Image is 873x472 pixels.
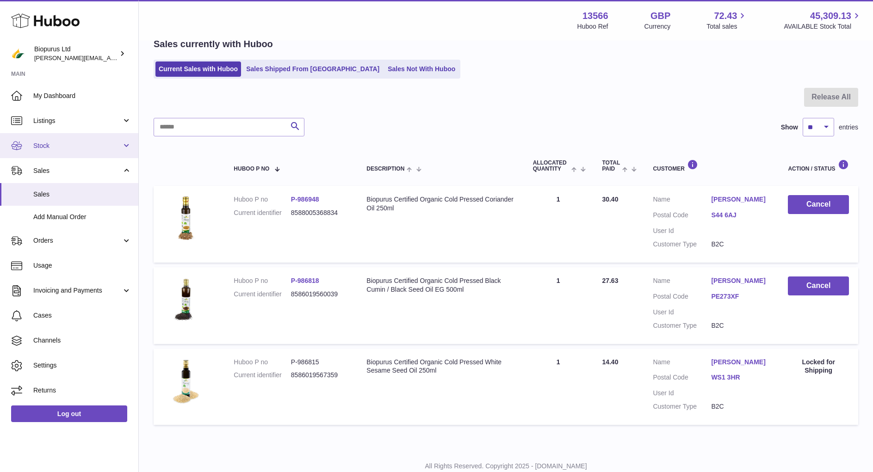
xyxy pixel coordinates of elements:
span: entries [839,123,858,132]
a: [PERSON_NAME] [711,358,769,367]
span: 30.40 [602,196,618,203]
button: Cancel [788,195,849,214]
dd: B2C [711,321,769,330]
dt: User Id [653,308,711,317]
a: PE273XF [711,292,769,301]
div: Huboo Ref [577,22,608,31]
dt: Current identifier [234,290,291,299]
dt: Postal Code [653,211,711,222]
dt: Customer Type [653,402,711,411]
span: Cases [33,311,131,320]
span: 14.40 [602,358,618,366]
span: Usage [33,261,131,270]
span: Description [366,166,404,172]
span: Channels [33,336,131,345]
h2: Sales currently with Huboo [154,38,273,50]
a: 72.43 Total sales [706,10,748,31]
span: Total sales [706,22,748,31]
strong: 13566 [582,10,608,22]
dt: Current identifier [234,208,291,217]
dt: Name [653,195,711,206]
span: Huboo P no [234,166,269,172]
div: Biopurus Ltd [34,45,118,62]
a: P-986818 [291,277,319,284]
a: WS1 3HR [711,373,769,382]
div: Currency [644,22,671,31]
dt: Customer Type [653,321,711,330]
dt: Huboo P no [234,195,291,204]
dd: 8588005368834 [291,208,348,217]
dd: 8586019560039 [291,290,348,299]
td: 1 [524,349,593,425]
span: [PERSON_NAME][EMAIL_ADDRESS][DOMAIN_NAME] [34,54,186,61]
span: 45,309.13 [810,10,851,22]
span: AVAILABLE Stock Total [784,22,862,31]
img: 135661717149064.png [163,276,209,323]
img: 135661717141700.jpg [163,195,209,241]
a: Current Sales with Huboo [155,61,241,77]
td: 1 [524,186,593,263]
dt: Huboo P no [234,276,291,285]
a: P-986948 [291,196,319,203]
div: Biopurus Certified Organic Cold Pressed Black Cumin / Black Seed Oil EG 500ml [366,276,514,294]
dd: 8586019567359 [291,371,348,380]
dt: User Id [653,227,711,235]
span: My Dashboard [33,92,131,100]
span: Invoicing and Payments [33,286,122,295]
img: 135661717149153.jpg [163,358,209,404]
span: Stock [33,141,122,150]
span: ALLOCATED Quantity [533,160,569,172]
span: Orders [33,236,122,245]
div: Customer [653,159,769,172]
span: Settings [33,361,131,370]
img: peter@biopurus.co.uk [11,47,25,61]
td: 1 [524,267,593,344]
span: Total paid [602,160,620,172]
dt: Customer Type [653,240,711,249]
dt: Name [653,276,711,288]
a: [PERSON_NAME] [711,195,769,204]
span: Listings [33,116,122,125]
div: Locked for Shipping [788,358,849,375]
button: Cancel [788,276,849,295]
a: Log out [11,405,127,422]
div: Biopurus Certified Organic Cold Pressed White Sesame Seed Oil 250ml [366,358,514,375]
label: Show [781,123,798,132]
a: Sales Not With Huboo [384,61,458,77]
dd: B2C [711,402,769,411]
dt: Current identifier [234,371,291,380]
a: Sales Shipped From [GEOGRAPHIC_DATA] [243,61,383,77]
span: 72.43 [714,10,737,22]
span: 27.63 [602,277,618,284]
dt: Huboo P no [234,358,291,367]
div: Biopurus Certified Organic Cold Pressed Coriander Oil 250ml [366,195,514,213]
div: Action / Status [788,159,849,172]
dd: P-986815 [291,358,348,367]
dt: Postal Code [653,373,711,384]
span: Sales [33,190,131,199]
dt: Postal Code [653,292,711,303]
p: All Rights Reserved. Copyright 2025 - [DOMAIN_NAME] [146,462,866,471]
a: S44 6AJ [711,211,769,220]
dd: B2C [711,240,769,249]
span: Sales [33,166,122,175]
dt: User Id [653,389,711,398]
span: Add Manual Order [33,213,131,221]
a: [PERSON_NAME] [711,276,769,285]
a: 45,309.13 AVAILABLE Stock Total [784,10,862,31]
dt: Name [653,358,711,369]
strong: GBP [650,10,670,22]
span: Returns [33,386,131,395]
